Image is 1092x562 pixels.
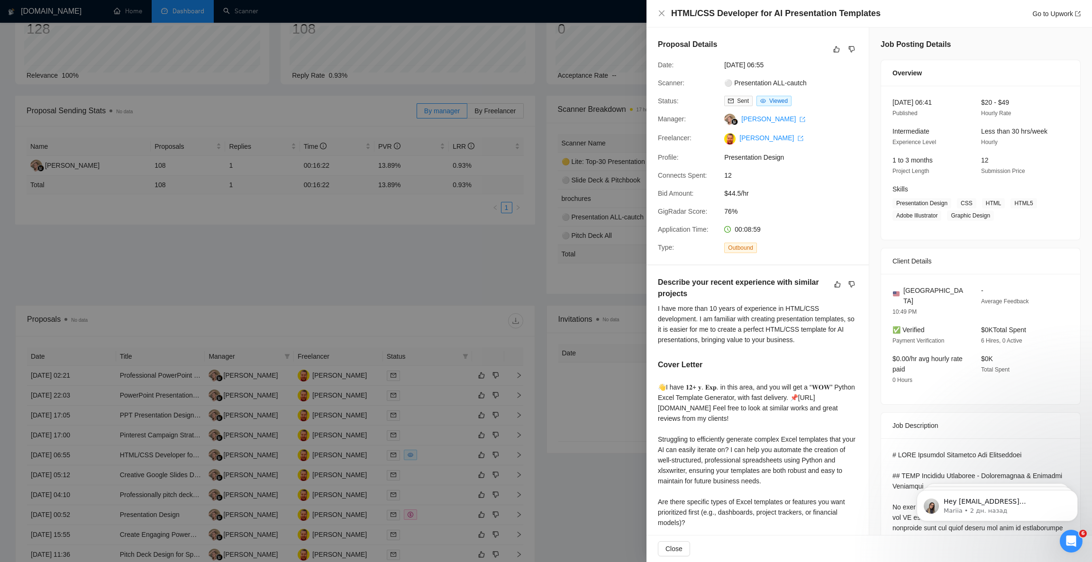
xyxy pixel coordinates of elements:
[892,210,941,221] span: Adobe Illustrator
[981,337,1022,344] span: 6 Hires, 0 Active
[739,134,803,142] a: [PERSON_NAME] export
[741,115,805,123] a: [PERSON_NAME] export
[658,382,857,549] div: 👋I have 𝟏𝟐+ 𝐲. 𝐄𝐱𝐩. in this area, and you will get a “𝐖𝐎𝐖” Python Excel Template Generator, with ...
[1032,10,1081,18] a: Go to Upworkexport
[903,285,966,306] span: [GEOGRAPHIC_DATA]
[658,208,707,215] span: GigRadar Score:
[981,168,1025,174] span: Submission Price
[658,61,673,69] span: Date:
[957,198,976,208] span: CSS
[892,110,918,117] span: Published
[981,287,983,294] span: -
[658,226,709,233] span: Application Time:
[848,281,855,288] span: dislike
[724,170,866,181] span: 12
[892,413,1069,438] div: Job Description
[724,226,731,233] span: clock-circle
[846,279,857,290] button: dislike
[760,98,766,104] span: eye
[1060,530,1083,553] iframe: Intercom live chat
[981,355,993,363] span: $0K
[724,152,866,163] span: Presentation Design
[735,226,761,233] span: 00:08:59
[658,359,702,371] h5: Cover Letter
[1075,11,1081,17] span: export
[724,188,866,199] span: $44.5/hr
[848,45,855,53] span: dislike
[724,133,736,145] img: c17XH_OUkR7nex4Zgaw-_52SvVSmxBNxRpbcbab6PLDZCmEExCi9R22d2WRFXH5ZBT
[833,45,840,53] span: like
[892,355,963,373] span: $0.00/hr avg hourly rate paid
[834,281,841,288] span: like
[892,185,908,193] span: Skills
[658,97,679,105] span: Status:
[658,172,707,179] span: Connects Spent:
[892,326,925,334] span: ✅ Verified
[737,98,749,104] span: Sent
[892,248,1069,274] div: Client Details
[981,127,1047,135] span: Less than 30 hrs/week
[658,134,692,142] span: Freelancer:
[892,337,944,344] span: Payment Verification
[892,139,936,145] span: Experience Level
[658,39,717,50] h5: Proposal Details
[724,60,866,70] span: [DATE] 06:55
[658,79,684,87] span: Scanner:
[881,39,951,50] h5: Job Posting Details
[665,544,682,554] span: Close
[892,156,933,164] span: 1 to 3 months
[832,279,843,290] button: like
[724,79,806,87] a: ⚪ Presentation ALL-cautch
[658,541,690,556] button: Close
[892,377,912,383] span: 0 Hours
[671,8,881,19] h4: HTML/CSS Developer for AI Presentation Templates
[981,156,989,164] span: 12
[658,9,665,17] span: close
[846,44,857,55] button: dislike
[902,470,1092,536] iframe: Intercom notifications сообщение
[981,99,1009,106] span: $20 - $49
[981,326,1026,334] span: $0K Total Spent
[724,206,866,217] span: 76%
[892,198,951,208] span: Presentation Design
[724,243,757,253] span: Outbound
[769,98,788,104] span: Viewed
[1079,530,1087,537] span: 6
[658,244,674,251] span: Type:
[981,298,1029,305] span: Average Feedback
[893,290,900,297] img: 🇺🇸
[658,303,857,345] div: I have more than 10 years of experience in HTML/CSS development. I am familiar with creating pres...
[800,117,805,122] span: export
[892,308,917,315] span: 10:49 PM
[892,68,922,78] span: Overview
[658,9,665,18] button: Close
[892,127,929,135] span: Intermediate
[658,154,679,161] span: Profile:
[947,210,994,221] span: Graphic Design
[658,277,828,299] h5: Describe your recent experience with similar projects
[981,139,998,145] span: Hourly
[831,44,842,55] button: like
[981,110,1011,117] span: Hourly Rate
[892,168,929,174] span: Project Length
[658,190,694,197] span: Bid Amount:
[981,366,1010,373] span: Total Spent
[798,136,803,141] span: export
[1010,198,1037,208] span: HTML5
[728,98,734,104] span: mail
[982,198,1005,208] span: HTML
[892,99,932,106] span: [DATE] 06:41
[658,115,686,123] span: Manager:
[731,118,738,125] img: gigradar-bm.png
